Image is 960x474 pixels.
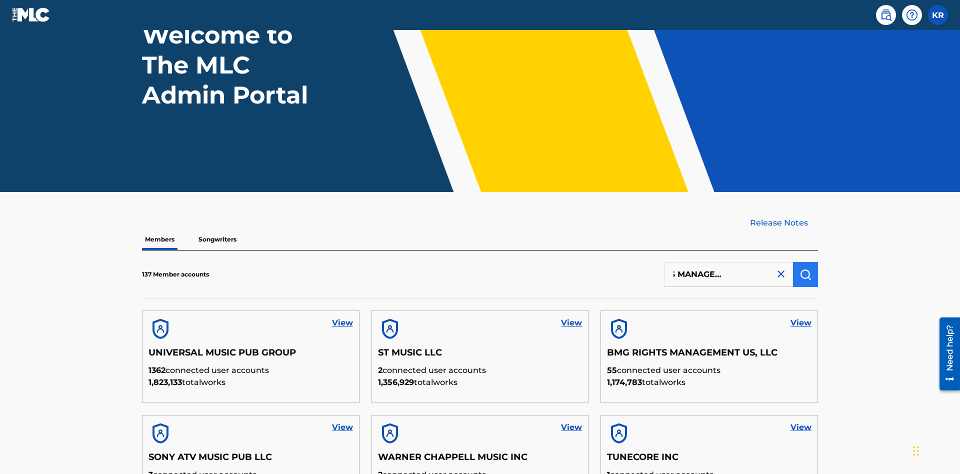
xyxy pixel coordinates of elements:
[910,426,960,474] iframe: Chat Widget
[12,7,50,22] img: MLC Logo
[561,317,582,329] a: View
[148,365,165,375] span: 1362
[607,377,642,387] span: 1,174,783
[790,421,811,433] a: View
[913,436,919,466] div: Drag
[148,347,353,364] h5: UNIVERSAL MUSIC PUB GROUP
[148,421,172,445] img: account
[607,421,631,445] img: account
[378,376,582,388] p: total works
[607,347,811,364] h5: BMG RIGHTS MANAGEMENT US, LLC
[561,421,582,433] a: View
[142,20,329,110] h1: Welcome to The MLC Admin Portal
[607,317,631,341] img: account
[142,270,209,279] p: 137 Member accounts
[148,364,353,376] p: connected user accounts
[607,364,811,376] p: connected user accounts
[378,377,414,387] span: 1,356,929
[775,268,787,280] img: close
[906,9,918,21] img: help
[664,262,793,287] input: Search Members
[332,317,353,329] a: View
[378,317,402,341] img: account
[378,347,582,364] h5: ST MUSIC LLC
[148,377,182,387] span: 1,823,133
[148,376,353,388] p: total works
[195,229,239,250] p: Songwriters
[378,365,382,375] span: 2
[928,5,948,25] div: User Menu
[378,451,582,469] h5: WARNER CHAPPELL MUSIC INC
[799,268,811,280] img: Search Works
[607,451,811,469] h5: TUNECORE INC
[902,5,922,25] div: Help
[332,421,353,433] a: View
[876,5,896,25] a: Public Search
[378,364,582,376] p: connected user accounts
[148,317,172,341] img: account
[790,317,811,329] a: View
[142,229,177,250] p: Members
[932,313,960,395] iframe: Resource Center
[148,451,353,469] h5: SONY ATV MUSIC PUB LLC
[880,9,892,21] img: search
[750,217,818,229] a: Release Notes
[607,365,617,375] span: 55
[378,421,402,445] img: account
[607,376,811,388] p: total works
